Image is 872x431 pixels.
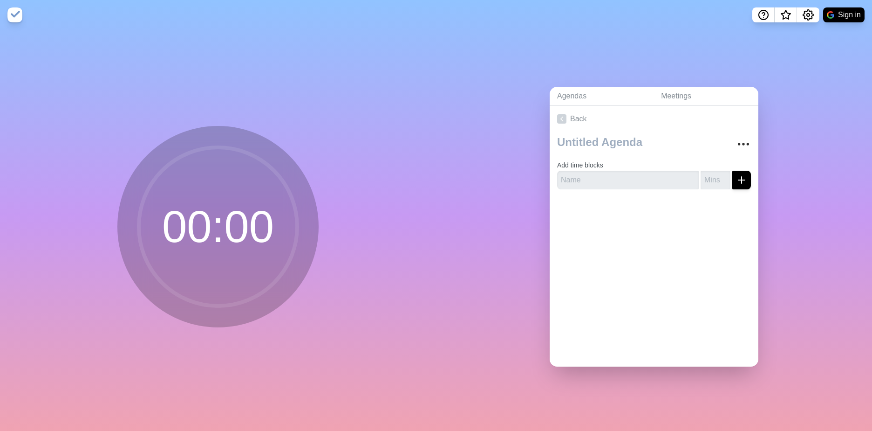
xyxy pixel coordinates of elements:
a: Meetings [654,87,758,106]
button: Sign in [823,7,865,22]
button: More [734,135,753,153]
button: Help [752,7,775,22]
a: Back [550,106,758,132]
input: Mins [701,171,730,189]
input: Name [557,171,699,189]
img: timeblocks logo [7,7,22,22]
label: Add time blocks [557,161,603,169]
button: Settings [797,7,819,22]
a: Agendas [550,87,654,106]
img: google logo [827,11,834,19]
button: What’s new [775,7,797,22]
